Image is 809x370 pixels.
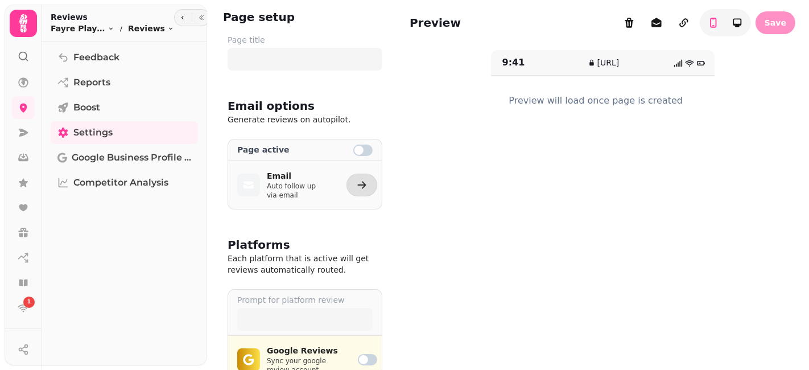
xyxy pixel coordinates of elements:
h2: Platforms [228,237,290,253]
span: Fayre Play Free Wifi NCL [51,23,105,34]
p: Auto follow up via email [267,182,333,200]
a: Feedback [51,46,198,69]
a: Google Business Profile (Beta) [51,146,198,169]
a: Reports [51,71,198,94]
p: Google Reviews [267,345,344,356]
span: Google Business Profile (Beta) [72,151,191,165]
p: 9:41 [502,56,561,69]
label: Prompt for platform review [237,294,373,306]
button: Fayre Play Free Wifi NCL [51,23,114,34]
button: Save [756,11,795,34]
p: Each platform that is active will get reviews automatically routed. [228,253,382,276]
span: Feedback [73,51,119,64]
span: Reports [73,76,110,89]
a: 1 [12,297,35,319]
p: Email [267,170,333,182]
nav: breadcrumb [51,23,174,34]
h2: Page setup [223,9,295,25]
span: Save [765,19,786,27]
h2: Reviews [51,11,174,23]
a: Competitor Analysis [51,171,198,194]
p: [URL] [597,57,620,68]
label: Page active [237,144,342,156]
h2: Preview [410,15,461,31]
span: 1 [27,298,31,306]
a: Settings [51,121,198,144]
button: Reviews [128,23,174,34]
label: Page title [228,34,382,46]
p: Generate reviews on autopilot. [228,114,382,125]
span: Competitor Analysis [73,176,168,190]
span: Settings [73,126,113,139]
p: Preview will load once page is created [509,94,683,108]
a: Boost [51,96,198,119]
button: toggle-phone [702,11,725,34]
span: Boost [73,101,100,114]
h2: Email options [228,98,315,114]
button: toggle-phone [726,11,749,34]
